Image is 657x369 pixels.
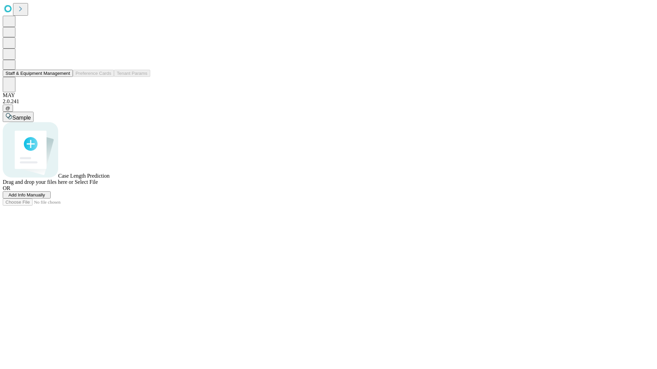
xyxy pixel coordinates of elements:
span: Case Length Prediction [58,173,109,179]
span: @ [5,106,10,111]
span: Select File [75,179,98,185]
span: Sample [12,115,31,121]
span: OR [3,185,10,191]
div: 2.0.241 [3,98,654,105]
button: @ [3,105,13,112]
button: Sample [3,112,34,122]
button: Preference Cards [73,70,114,77]
div: MAY [3,92,654,98]
span: Drag and drop your files here or [3,179,73,185]
span: Add Info Manually [9,192,45,197]
button: Tenant Params [114,70,150,77]
button: Add Info Manually [3,191,51,199]
button: Staff & Equipment Management [3,70,73,77]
